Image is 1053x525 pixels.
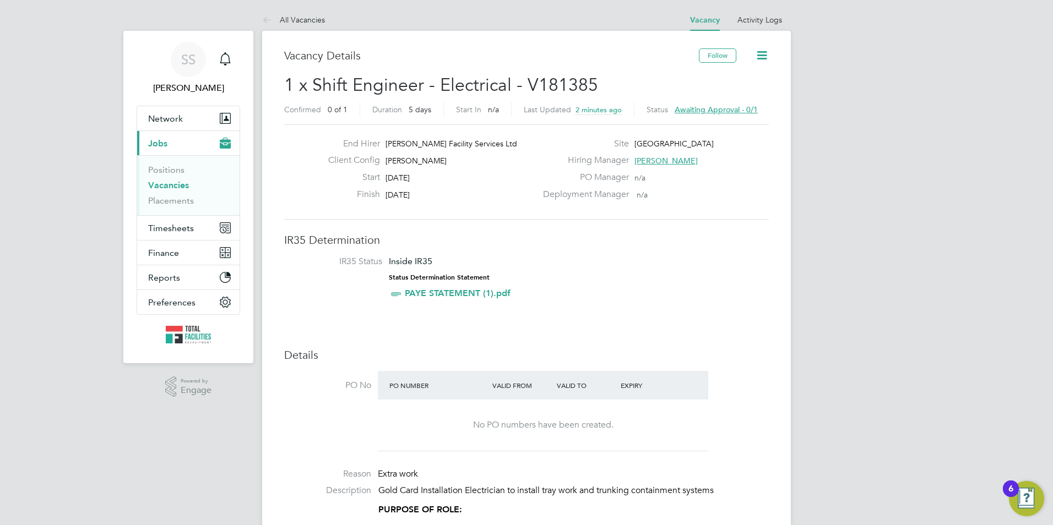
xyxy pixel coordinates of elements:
[137,42,240,95] a: SS[PERSON_NAME]
[137,106,240,130] button: Network
[554,375,618,395] div: Valid To
[319,155,380,166] label: Client Config
[1009,481,1044,516] button: Open Resource Center, 6 new notifications
[137,131,240,155] button: Jobs
[148,138,167,149] span: Jobs
[675,105,758,114] span: Awaiting approval - 0/1
[284,74,598,96] span: 1 x Shift Engineer - Electrical - V181385
[284,105,321,114] label: Confirmed
[148,272,180,283] span: Reports
[137,81,240,95] span: Sam Skinner
[536,138,629,150] label: Site
[378,468,418,479] span: Extra work
[488,105,499,114] span: n/a
[409,105,431,114] span: 5 days
[148,165,184,175] a: Positions
[490,375,554,395] div: Valid From
[137,240,240,265] button: Finance
[637,190,648,200] span: n/a
[284,468,371,480] label: Reason
[148,248,179,258] span: Finance
[699,48,736,63] button: Follow
[148,113,183,124] span: Network
[148,180,189,190] a: Vacancies
[284,485,371,496] label: Description
[148,223,194,233] span: Timesheets
[181,386,211,395] span: Engage
[319,138,380,150] label: End Hirer
[328,105,348,114] span: 0 of 1
[387,375,490,395] div: PO Number
[137,265,240,289] button: Reports
[389,419,697,431] div: No PO numbers have been created.
[137,155,240,215] div: Jobs
[123,31,253,363] nav: Main navigation
[148,297,196,308] span: Preferences
[284,348,769,362] h3: Details
[389,256,432,266] span: Inside IR35
[137,216,240,240] button: Timesheets
[690,15,720,25] a: Vacancy
[378,485,769,496] p: Gold Card Installation Electrician to install tray work and trunking containment systems
[386,139,517,149] span: [PERSON_NAME] Facility Services Ltd
[386,173,410,183] span: [DATE]
[389,274,490,281] strong: Status Determination Statement
[386,156,447,166] span: [PERSON_NAME]
[137,290,240,314] button: Preferences
[647,105,668,114] label: Status
[456,105,481,114] label: Start In
[319,172,380,183] label: Start
[295,256,382,267] label: IR35 Status
[372,105,402,114] label: Duration
[262,15,325,25] a: All Vacancies
[618,375,682,395] div: Expiry
[284,48,699,63] h3: Vacancy Details
[148,195,194,206] a: Placements
[181,52,196,67] span: SS
[378,504,462,515] strong: PURPOSE OF ROLE:
[524,105,571,114] label: Last Updated
[405,288,511,298] a: PAYE STATEMENT (1).pdf
[536,172,629,183] label: PO Manager
[165,376,212,397] a: Powered byEngage
[386,190,410,200] span: [DATE]
[137,326,240,343] a: Go to home page
[634,139,714,149] span: [GEOGRAPHIC_DATA]
[536,155,629,166] label: Hiring Manager
[319,189,380,200] label: Finish
[536,189,629,200] label: Deployment Manager
[166,326,211,343] img: tfrecruitment-logo-retina.png
[181,376,211,386] span: Powered by
[634,173,645,183] span: n/a
[737,15,782,25] a: Activity Logs
[284,380,371,391] label: PO No
[634,156,698,166] span: [PERSON_NAME]
[1008,489,1013,503] div: 6
[284,233,769,247] h3: IR35 Determination
[576,105,622,114] span: 2 minutes ago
